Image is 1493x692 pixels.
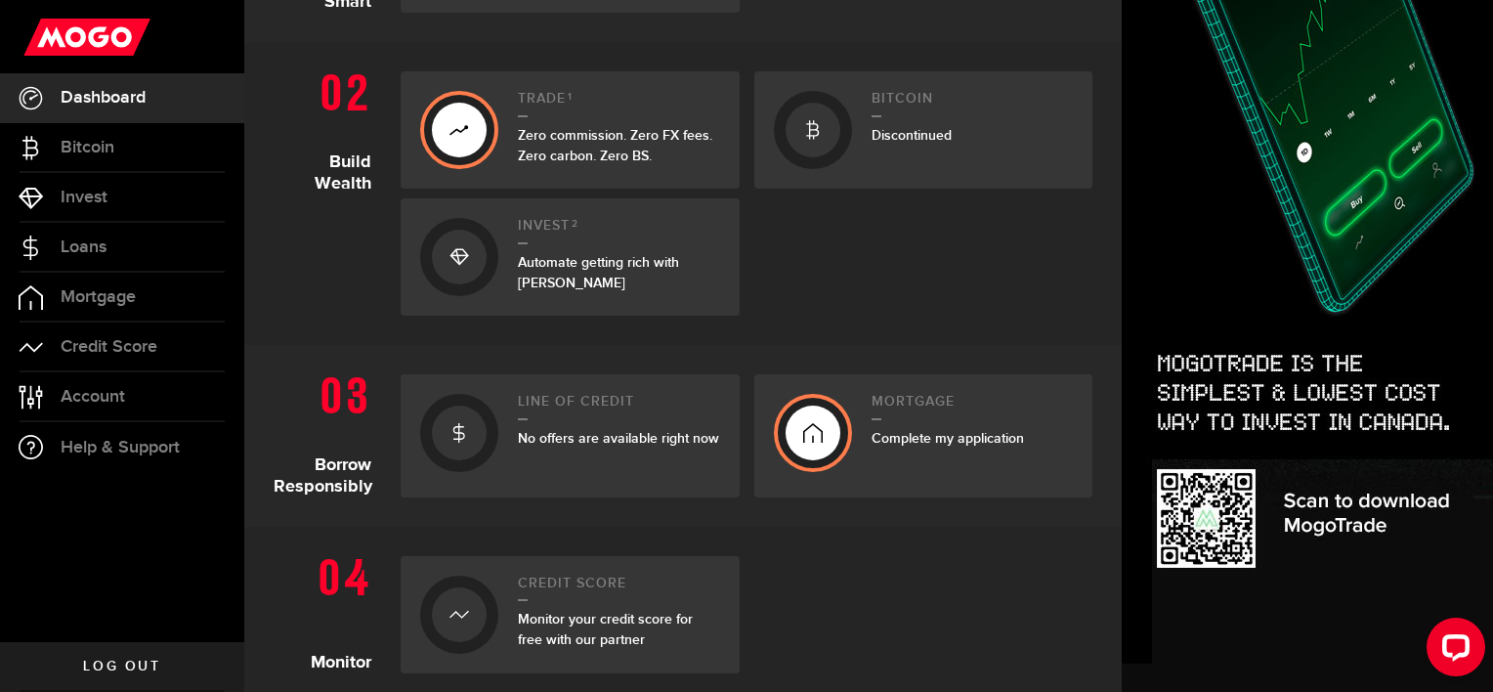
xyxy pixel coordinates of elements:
[518,91,720,117] h2: Trade
[61,238,107,256] span: Loans
[518,218,720,244] h2: Invest
[61,189,107,206] span: Invest
[83,660,160,673] span: Log out
[274,62,386,316] h1: Build Wealth
[872,394,1074,420] h2: Mortgage
[274,365,386,497] h1: Borrow Responsibly
[568,91,573,103] sup: 1
[61,288,136,306] span: Mortgage
[401,556,740,673] a: Credit ScoreMonitor your credit score for free with our partner
[518,576,720,602] h2: Credit Score
[572,218,578,230] sup: 2
[754,374,1093,497] a: MortgageComplete my application
[518,430,719,447] span: No offers are available right now
[401,71,740,189] a: Trade1Zero commission. Zero FX fees. Zero carbon. Zero BS.
[61,388,125,406] span: Account
[518,254,679,291] span: Automate getting rich with [PERSON_NAME]
[401,198,740,316] a: Invest2Automate getting rich with [PERSON_NAME]
[872,430,1024,447] span: Complete my application
[872,127,952,144] span: Discontinued
[754,71,1093,189] a: BitcoinDiscontinued
[518,127,712,164] span: Zero commission. Zero FX fees. Zero carbon. Zero BS.
[61,89,146,107] span: Dashboard
[274,546,386,673] h1: Monitor
[401,374,740,497] a: Line of creditNo offers are available right now
[61,338,157,356] span: Credit Score
[872,91,1074,117] h2: Bitcoin
[61,139,114,156] span: Bitcoin
[1411,610,1493,692] iframe: LiveChat chat widget
[518,611,693,648] span: Monitor your credit score for free with our partner
[518,394,720,420] h2: Line of credit
[61,439,180,456] span: Help & Support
